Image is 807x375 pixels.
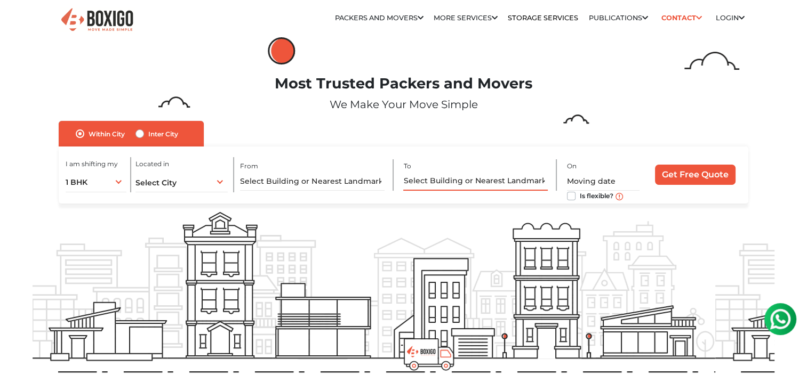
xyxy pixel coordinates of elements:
[33,96,775,112] p: We Make Your Move Simple
[60,7,134,33] img: Boxigo
[580,190,613,201] label: Is flexible?
[66,159,118,169] label: I am shifting my
[148,127,178,140] label: Inter City
[240,172,384,191] input: Select Building or Nearest Landmark
[616,193,623,200] img: move_date_info
[66,177,87,187] span: 1 BHK
[404,338,454,371] img: boxigo_prackers_and_movers_truck
[403,172,547,191] input: Select Building or Nearest Landmark
[567,172,640,191] input: Moving date
[135,159,169,169] label: Located in
[240,161,258,171] label: From
[434,14,498,22] a: More services
[589,14,648,22] a: Publications
[135,178,177,187] span: Select City
[658,10,706,26] a: Contact
[403,161,411,171] label: To
[89,127,125,140] label: Within City
[335,14,424,22] a: Packers and Movers
[716,14,745,22] a: Login
[11,11,32,32] img: whatsapp-icon.svg
[508,14,578,22] a: Storage Services
[567,161,577,171] label: On
[655,165,736,185] input: Get Free Quote
[33,75,775,93] h1: Most Trusted Packers and Movers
